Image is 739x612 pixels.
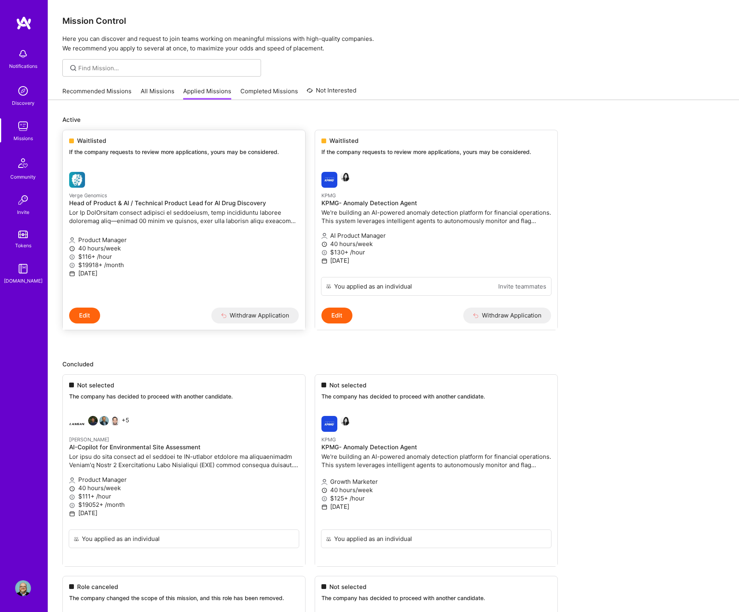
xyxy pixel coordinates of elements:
i: icon Applicant [69,237,75,243]
p: We're building an AI-powered anomaly detection platform for financial operations. This system lev... [321,208,551,225]
p: Here you can discover and request to join teams working on meaningful missions with high-quality ... [62,34,725,53]
div: Community [10,173,36,181]
div: You applied as an individual [334,282,412,291]
a: KPMG company logoCarleen PanKPMGKPMG- Anomaly Detection AgentWe're building an AI-powered anomaly... [315,166,557,277]
p: If the company requests to review more applications, yours may be considered. [69,148,299,156]
button: Withdraw Application [211,308,299,323]
a: Completed Missions [240,87,298,100]
button: Edit [321,308,352,323]
p: $19918+ /month [69,261,299,269]
small: KPMG [321,192,336,198]
a: Verge Genomics company logoVerge GenomicsHead of Product & AI / Technical Product Lead for AI Dru... [63,166,305,308]
p: Concluded [62,360,725,368]
h4: KPMG- Anomaly Detection Agent [321,200,551,207]
img: KPMG company logo [321,172,337,188]
i: icon MoneyGray [69,262,75,268]
img: Invite [15,192,31,208]
img: guide book [15,261,31,277]
p: 40 hours/week [69,244,299,252]
input: Find Mission... [78,64,255,72]
p: [DATE] [69,269,299,277]
a: Not Interested [307,86,356,100]
p: $116+ /hour [69,252,299,261]
i: icon Calendar [69,271,75,277]
p: Product Manager [69,236,299,244]
a: Invite teammates [498,282,546,291]
h3: Mission Control [62,16,725,26]
div: Missions [14,134,33,142]
span: Waitlisted [77,137,106,145]
i: icon Clock [69,246,75,252]
i: icon MoneyGray [69,254,75,260]
img: teamwork [15,118,31,134]
p: If the company requests to review more applications, yours may be considered. [321,148,551,156]
i: icon Calendar [321,258,327,264]
img: discovery [15,83,31,99]
button: Withdraw Application [463,308,551,323]
a: All Missions [141,87,174,100]
p: $130+ /hour [321,248,551,256]
a: User Avatar [13,580,33,596]
i: icon Clock [321,241,327,247]
button: Edit [69,308,100,323]
div: Notifications [9,62,37,70]
p: Active [62,115,725,124]
p: Lor Ip DolOrsitam consect adipisci el seddoeiusm, temp incididuntu laboree doloremag aliq—enimad ... [69,208,299,225]
a: Recommended Missions [62,87,132,100]
div: Discovery [12,99,35,107]
p: [DATE] [321,256,551,265]
div: [DOMAIN_NAME] [4,277,43,285]
img: bell [15,46,31,62]
i: icon SearchGrey [69,64,78,73]
img: Community [14,154,33,173]
div: Tokens [15,241,31,250]
h4: Head of Product & AI / Technical Product Lead for AI Drug Discovery [69,200,299,207]
p: AI Product Manager [321,231,551,240]
img: tokens [18,231,28,238]
img: logo [16,16,32,30]
i: icon MoneyGray [321,250,327,256]
i: icon Applicant [321,233,327,239]
div: Invite [17,208,29,216]
a: Applied Missions [183,87,231,100]
p: 40 hours/week [321,240,551,248]
img: Verge Genomics company logo [69,172,85,188]
small: Verge Genomics [69,192,107,198]
span: Waitlisted [329,137,358,145]
img: User Avatar [15,580,31,596]
img: Carleen Pan [340,172,350,181]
